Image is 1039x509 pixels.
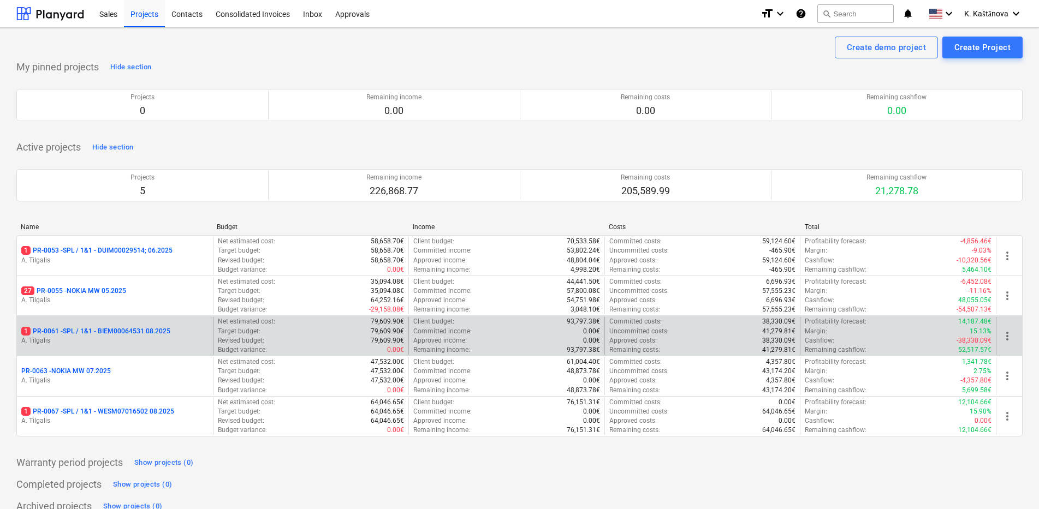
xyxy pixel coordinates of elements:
[567,296,600,305] p: 54,751.98€
[567,398,600,407] p: 76,151.31€
[762,345,795,355] p: 41,279.81€
[583,416,600,426] p: 0.00€
[968,286,991,296] p: -11.16%
[218,246,260,255] p: Target budget :
[805,336,834,345] p: Cashflow :
[866,93,927,102] p: Remaining cashflow
[609,277,662,286] p: Committed costs :
[975,416,991,426] p: 0.00€
[21,296,209,305] p: A. Tilgalis
[218,407,260,416] p: Target budget :
[766,296,795,305] p: 6,696.93€
[413,416,467,426] p: Approved income :
[805,376,834,385] p: Cashflow :
[583,336,600,345] p: 0.00€
[108,58,154,76] button: Hide section
[609,407,669,416] p: Uncommitted costs :
[21,367,111,376] p: PR-0063 - NOKIA MW 07.2025
[218,367,260,376] p: Target budget :
[21,246,31,255] span: 1
[805,296,834,305] p: Cashflow :
[413,286,472,296] p: Committed income :
[567,426,600,435] p: 76,151.31€
[413,398,454,407] p: Client budget :
[805,357,866,367] p: Profitability forecast :
[387,345,404,355] p: 0.00€
[371,237,404,246] p: 58,658.70€
[942,37,1023,58] button: Create Project
[958,296,991,305] p: 48,055.05€
[16,456,123,469] p: Warranty period projects
[16,61,99,74] p: My pinned projects
[1010,7,1023,20] i: keyboard_arrow_down
[571,305,600,314] p: 3,048.10€
[609,246,669,255] p: Uncommitted costs :
[567,277,600,286] p: 44,441.50€
[413,376,467,385] p: Approved income :
[371,317,404,326] p: 79,609.90€
[21,286,209,305] div: 27PR-0055 -NOKIA MW 05.2025A. Tilgalis
[805,327,827,336] p: Margin :
[805,223,992,231] div: Total
[413,256,467,265] p: Approved income :
[962,265,991,274] p: 5,464.10€
[609,237,662,246] p: Committed costs :
[218,305,267,314] p: Budget variance :
[774,7,787,20] i: keyboard_arrow_down
[371,296,404,305] p: 64,252.16€
[1001,410,1014,423] span: more_vert
[621,93,670,102] p: Remaining costs
[371,367,404,376] p: 47,532.00€
[132,454,196,471] button: Show projects (0)
[805,426,866,435] p: Remaining cashflow :
[766,376,795,385] p: 4,357.80€
[21,336,209,345] p: A. Tilgalis
[957,256,991,265] p: -10,320.56€
[795,7,806,20] i: Knowledge base
[609,256,657,265] p: Approved costs :
[762,407,795,416] p: 64,046.65€
[371,277,404,286] p: 35,094.08€
[779,416,795,426] p: 0.00€
[609,223,796,231] div: Costs
[413,336,467,345] p: Approved income :
[962,357,991,367] p: 1,341.78€
[762,256,795,265] p: 59,124.60€
[413,357,454,367] p: Client budget :
[960,277,991,286] p: -6,452.08€
[960,237,991,246] p: -4,856.46€
[21,376,209,385] p: A. Tilgalis
[218,296,264,305] p: Revised budget :
[113,478,172,491] div: Show projects (0)
[413,407,472,416] p: Committed income :
[413,246,472,255] p: Committed income :
[609,286,669,296] p: Uncommitted costs :
[1001,249,1014,262] span: more_vert
[805,265,866,274] p: Remaining cashflow :
[21,246,209,265] div: 1PR-0053 -SPL / 1&1 - DUIM00029514; 06.2025A. Tilgalis
[217,223,404,231] div: Budget
[567,286,600,296] p: 57,800.08€
[21,256,209,265] p: A. Tilgalis
[218,345,267,355] p: Budget variance :
[958,426,991,435] p: 12,104.66€
[609,327,669,336] p: Uncommitted costs :
[387,265,404,274] p: 0.00€
[413,296,467,305] p: Approved income :
[218,336,264,345] p: Revised budget :
[371,336,404,345] p: 79,609.90€
[805,246,827,255] p: Margin :
[609,357,662,367] p: Committed costs :
[130,173,155,182] p: Projects
[817,4,894,23] button: Search
[805,345,866,355] p: Remaining cashflow :
[413,277,454,286] p: Client budget :
[110,61,151,74] div: Hide section
[766,357,795,367] p: 4,357.80€
[609,305,660,314] p: Remaining costs :
[609,398,662,407] p: Committed costs :
[218,398,275,407] p: Net estimated cost :
[972,246,991,255] p: -9.03%
[609,296,657,305] p: Approved costs :
[371,416,404,426] p: 64,046.65€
